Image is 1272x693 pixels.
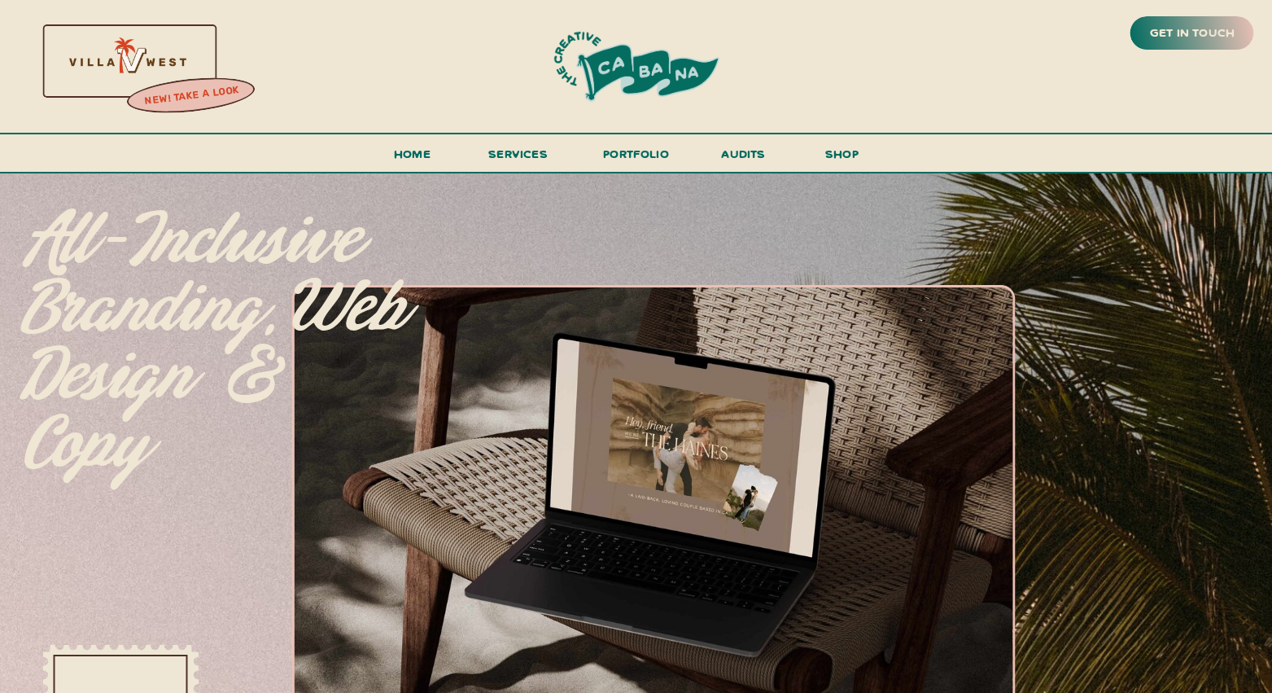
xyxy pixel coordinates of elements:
a: get in touch [1147,22,1238,45]
a: shop [803,143,881,172]
p: All-inclusive branding, web design & copy [23,208,412,438]
a: portfolio [598,143,675,173]
a: services [484,143,553,173]
a: audits [719,143,768,172]
a: new! take a look [125,80,258,112]
a: Home [387,143,438,173]
span: services [488,146,548,161]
